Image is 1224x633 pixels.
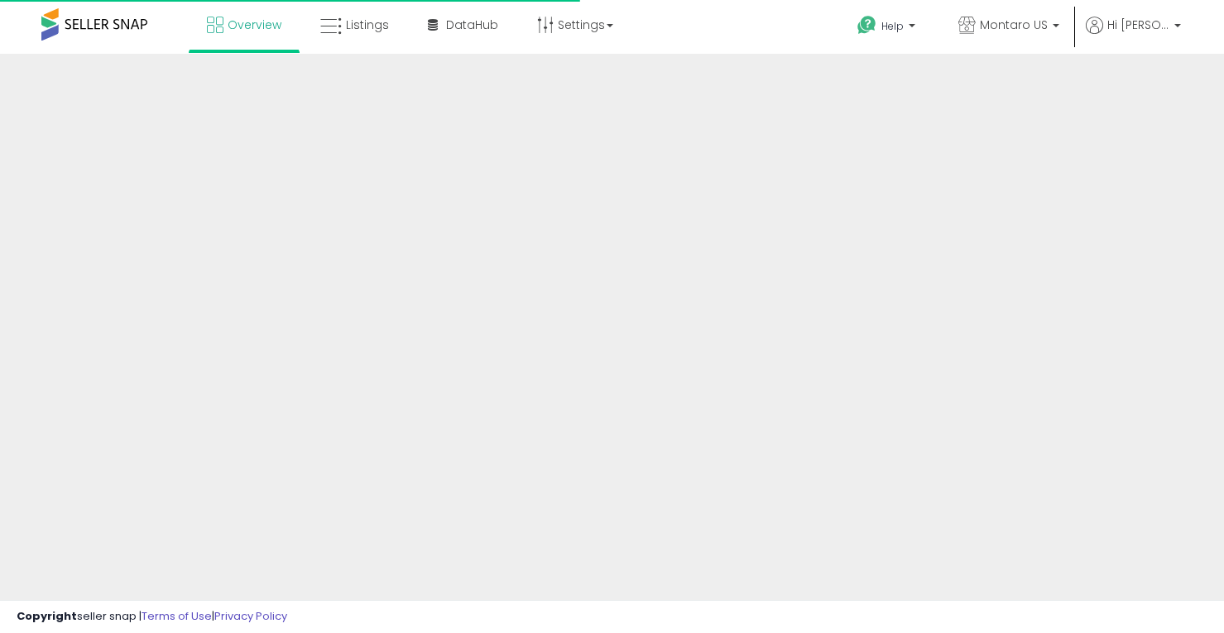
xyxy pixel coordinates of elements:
[446,17,498,33] span: DataHub
[1086,17,1181,54] a: Hi [PERSON_NAME]
[857,15,877,36] i: Get Help
[214,608,287,624] a: Privacy Policy
[881,19,904,33] span: Help
[346,17,389,33] span: Listings
[980,17,1048,33] span: Montaro US
[142,608,212,624] a: Terms of Use
[17,609,287,625] div: seller snap | |
[17,608,77,624] strong: Copyright
[844,2,932,54] a: Help
[228,17,281,33] span: Overview
[1107,17,1169,33] span: Hi [PERSON_NAME]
